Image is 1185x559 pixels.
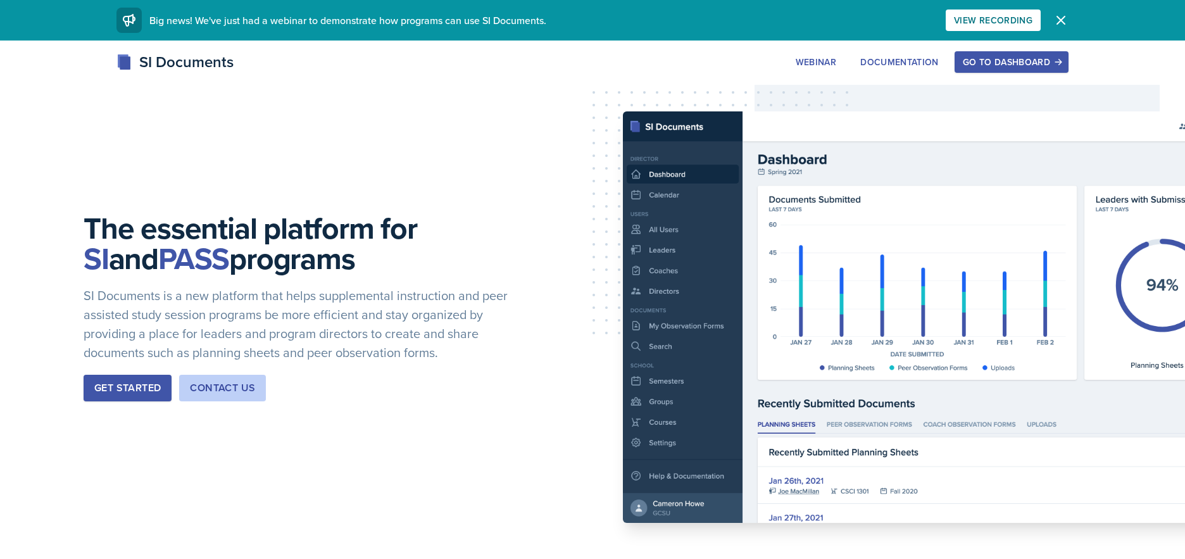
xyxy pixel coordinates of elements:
div: SI Documents [116,51,234,73]
div: View Recording [954,15,1032,25]
div: Webinar [796,57,836,67]
div: Get Started [94,380,161,396]
button: Get Started [84,375,172,401]
button: Go to Dashboard [955,51,1069,73]
span: Big news! We've just had a webinar to demonstrate how programs can use SI Documents. [149,13,546,27]
div: Documentation [860,57,939,67]
button: Documentation [852,51,947,73]
div: Go to Dashboard [963,57,1060,67]
button: View Recording [946,9,1041,31]
button: Webinar [787,51,844,73]
div: Contact Us [190,380,255,396]
button: Contact Us [179,375,266,401]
